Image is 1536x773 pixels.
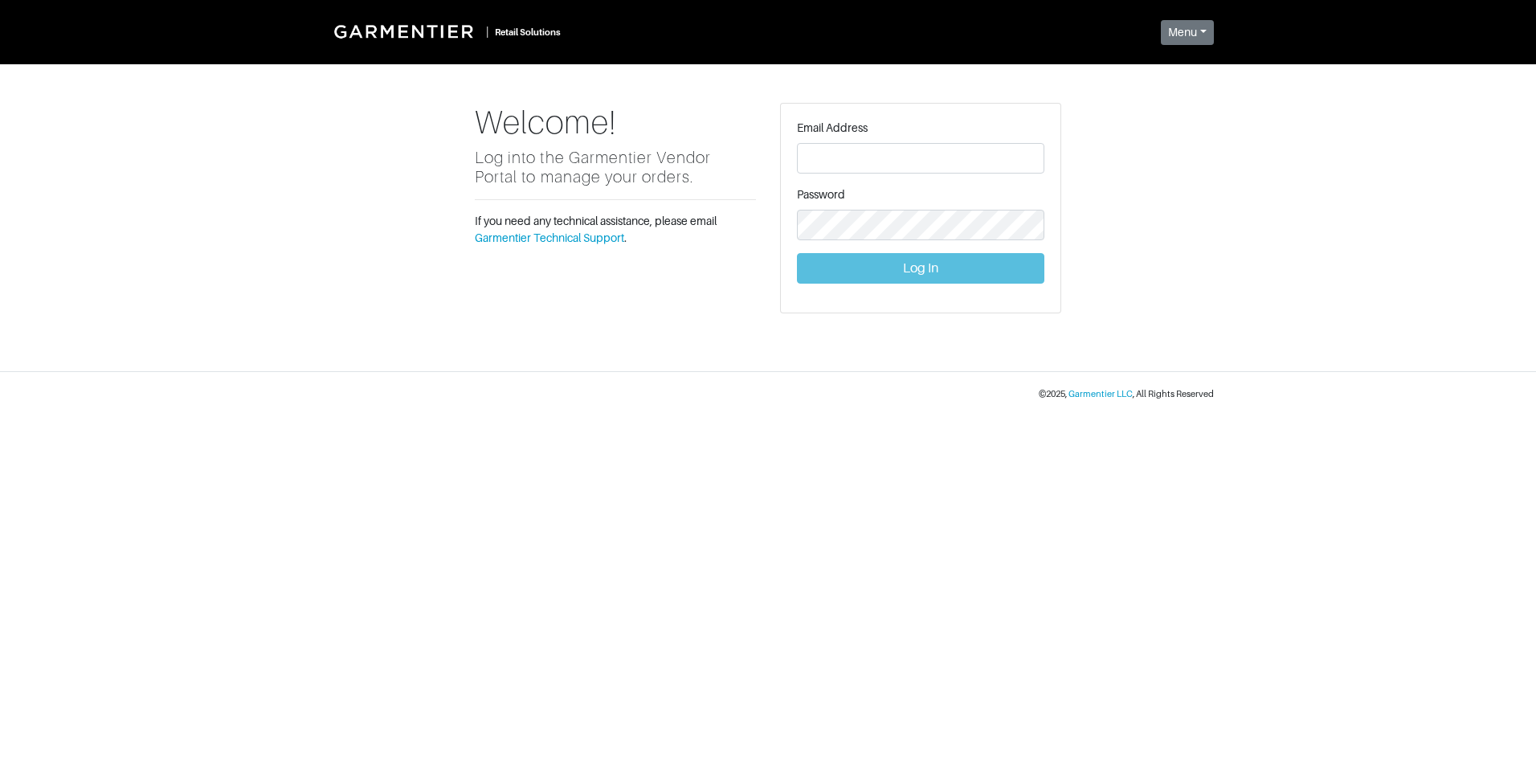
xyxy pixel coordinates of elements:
a: |Retail Solutions [322,13,567,50]
h5: Log into the Garmentier Vendor Portal to manage your orders. [475,148,756,186]
a: Garmentier Technical Support [475,231,624,244]
button: Log In [797,253,1044,284]
button: Menu [1161,20,1214,45]
h1: Welcome! [475,103,756,141]
a: Garmentier LLC [1068,389,1133,399]
label: Password [797,186,845,203]
div: | [486,23,488,40]
small: © 2025 , , All Rights Reserved [1039,389,1214,399]
small: Retail Solutions [495,27,561,37]
label: Email Address [797,120,868,137]
p: If you need any technical assistance, please email . [475,213,756,247]
img: Garmentier [325,16,486,47]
